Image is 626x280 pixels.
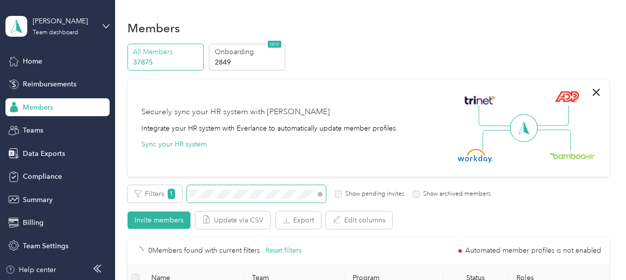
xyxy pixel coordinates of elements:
button: Reset filters [265,245,302,256]
img: Line Right Down [536,130,571,151]
span: NEW [268,41,281,48]
p: Onboarding [215,47,282,57]
span: Home [23,56,42,67]
img: Workday [458,149,493,163]
div: [PERSON_NAME] [33,16,95,26]
label: Show archived members [420,190,491,199]
img: Line Left Down [482,130,517,150]
p: 0 Members found with current filters [148,245,260,256]
div: Team dashboard [33,30,78,36]
button: Filters1 [127,185,182,203]
img: Line Left Up [479,105,513,127]
label: Show pending invites [342,190,404,199]
button: Update via CSV [195,211,270,229]
span: Reimbursements [23,79,76,89]
div: Securely sync your HR system with [PERSON_NAME] [141,106,330,118]
span: Summary [23,195,53,205]
div: Integrate your HR system with Everlance to automatically update member profiles. [141,123,398,134]
span: Members [23,102,53,113]
span: Automated member profiles is not enabled [465,247,601,254]
img: ADP [555,91,579,102]
button: Edit columns [326,211,392,229]
button: Export [276,211,321,229]
span: 1 [168,189,175,199]
img: Line Right Up [534,105,569,126]
button: Invite members [127,211,190,229]
span: Billing [23,217,44,228]
span: Teams [23,125,43,136]
img: BambooHR [550,152,595,159]
button: Help center [5,265,56,275]
span: Data Exports [23,148,65,159]
span: Compliance [23,171,62,182]
img: Trinet [462,93,497,107]
p: 2849 [215,57,282,68]
span: Team Settings [23,241,68,251]
h1: Members [127,23,180,33]
p: All Members [133,47,200,57]
iframe: Everlance-gr Chat Button Frame [570,224,626,280]
p: 37875 [133,57,200,68]
button: Sync your HR system [141,139,207,149]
